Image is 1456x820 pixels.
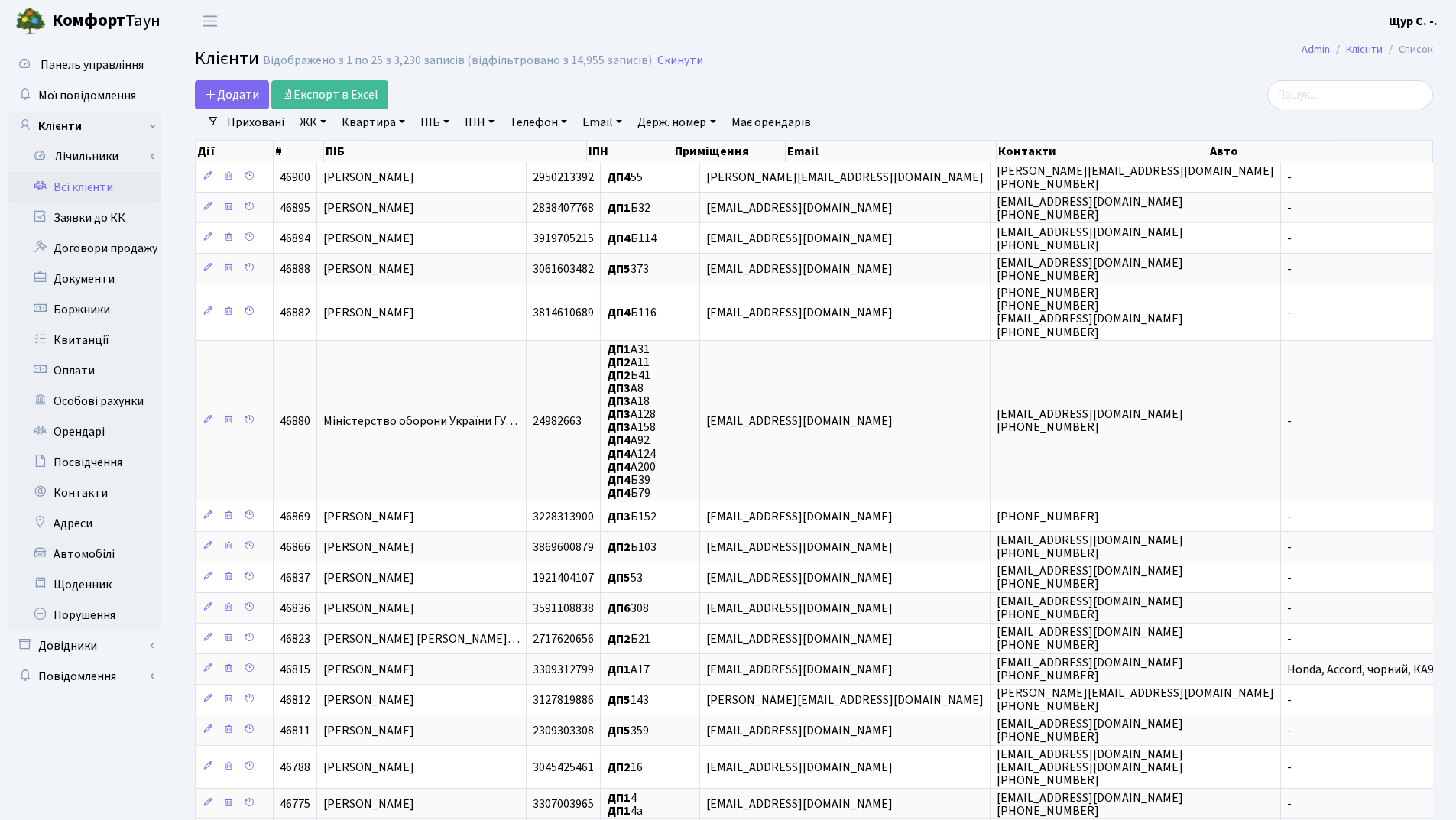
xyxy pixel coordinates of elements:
[323,261,414,277] span: [PERSON_NAME]
[280,600,310,617] span: 46836
[8,661,161,692] a: Повідомлення
[706,630,893,647] span: [EMAIL_ADDRESS][DOMAIN_NAME]
[607,600,631,617] b: ДП6
[607,600,649,617] span: 308
[607,692,649,708] span: 143
[280,261,310,277] span: 46888
[280,169,310,186] span: 46900
[706,661,893,678] span: [EMAIL_ADDRESS][DOMAIN_NAME]
[533,796,594,812] span: 3307003965
[607,569,631,586] b: ДП5
[1279,34,1456,66] nav: breadcrumb
[997,141,1208,162] th: Контакти
[706,413,893,429] span: [EMAIL_ADDRESS][DOMAIN_NAME]
[52,8,125,33] b: Комфорт
[607,539,631,556] b: ДП2
[607,722,631,739] b: ДП5
[8,386,161,416] a: Особові рахунки
[997,715,1183,745] span: [EMAIL_ADDRESS][DOMAIN_NAME] [PHONE_NUMBER]
[997,746,1183,789] span: [EMAIL_ADDRESS][DOMAIN_NAME] [EMAIL_ADDRESS][DOMAIN_NAME] [PHONE_NUMBER]
[607,169,643,186] span: 55
[533,569,594,586] span: 1921404107
[607,789,631,806] b: ДП1
[41,57,144,73] span: Панель управління
[8,264,161,294] a: Документи
[280,722,310,739] span: 46811
[38,87,136,104] span: Мої повідомлення
[607,380,631,397] b: ДП3
[607,341,631,358] b: ДП1
[997,254,1183,284] span: [EMAIL_ADDRESS][DOMAIN_NAME] [PHONE_NUMBER]
[706,600,893,617] span: [EMAIL_ADDRESS][DOMAIN_NAME]
[1287,630,1292,647] span: -
[1287,600,1292,617] span: -
[533,508,594,525] span: 3228313900
[1389,13,1438,30] b: Щур С. -.
[1287,304,1292,321] span: -
[8,111,161,141] a: Клієнти
[607,485,631,501] b: ДП4
[607,354,631,371] b: ДП2
[414,109,456,135] a: ПІБ
[280,508,310,525] span: 46869
[607,569,643,586] span: 53
[8,80,161,111] a: Мої повідомлення
[607,722,649,739] span: 359
[706,759,893,776] span: [EMAIL_ADDRESS][DOMAIN_NAME]
[1267,80,1433,109] input: Пошук...
[1287,413,1292,429] span: -
[607,419,631,436] b: ДП3
[1287,169,1292,186] span: -
[280,661,310,678] span: 46815
[997,406,1183,436] span: [EMAIL_ADDRESS][DOMAIN_NAME] [PHONE_NUMBER]
[576,109,628,135] a: Email
[323,796,414,812] span: [PERSON_NAME]
[280,230,310,247] span: 46894
[280,630,310,647] span: 46823
[706,261,893,277] span: [EMAIL_ADDRESS][DOMAIN_NAME]
[786,141,997,162] th: Email
[706,230,893,247] span: [EMAIL_ADDRESS][DOMAIN_NAME]
[607,199,631,216] b: ДП1
[607,230,657,247] span: Б114
[8,600,161,630] a: Порушення
[324,141,587,162] th: ПІБ
[533,539,594,556] span: 3869600879
[607,393,631,410] b: ДП3
[607,261,631,277] b: ДП5
[607,199,650,216] span: Б32
[8,325,161,355] a: Квитанції
[8,294,161,325] a: Боржники
[280,692,310,708] span: 46812
[607,261,649,277] span: 373
[323,230,414,247] span: [PERSON_NAME]
[15,6,46,37] img: logo.png
[1287,539,1292,556] span: -
[587,141,673,162] th: ІПН
[1287,199,1292,216] span: -
[8,539,161,569] a: Автомобілі
[274,141,324,162] th: #
[706,722,893,739] span: [EMAIL_ADDRESS][DOMAIN_NAME]
[8,447,161,478] a: Посвідчення
[1389,12,1438,31] a: Щур С. -.
[52,8,161,34] span: Таун
[607,459,631,475] b: ДП4
[706,304,893,321] span: [EMAIL_ADDRESS][DOMAIN_NAME]
[1287,759,1292,776] span: -
[323,304,414,321] span: [PERSON_NAME]
[997,163,1274,193] span: [PERSON_NAME][EMAIL_ADDRESS][DOMAIN_NAME] [PHONE_NUMBER]
[607,169,631,186] b: ДП4
[1287,796,1292,812] span: -
[533,722,594,739] span: 2309303308
[607,406,631,423] b: ДП3
[607,630,650,647] span: Б21
[8,355,161,386] a: Оплати
[706,796,893,812] span: [EMAIL_ADDRESS][DOMAIN_NAME]
[997,654,1183,684] span: [EMAIL_ADDRESS][DOMAIN_NAME] [PHONE_NUMBER]
[293,109,332,135] a: ЖК
[8,172,161,203] a: Всі клієнти
[280,539,310,556] span: 46866
[1383,41,1433,58] li: Список
[706,569,893,586] span: [EMAIL_ADDRESS][DOMAIN_NAME]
